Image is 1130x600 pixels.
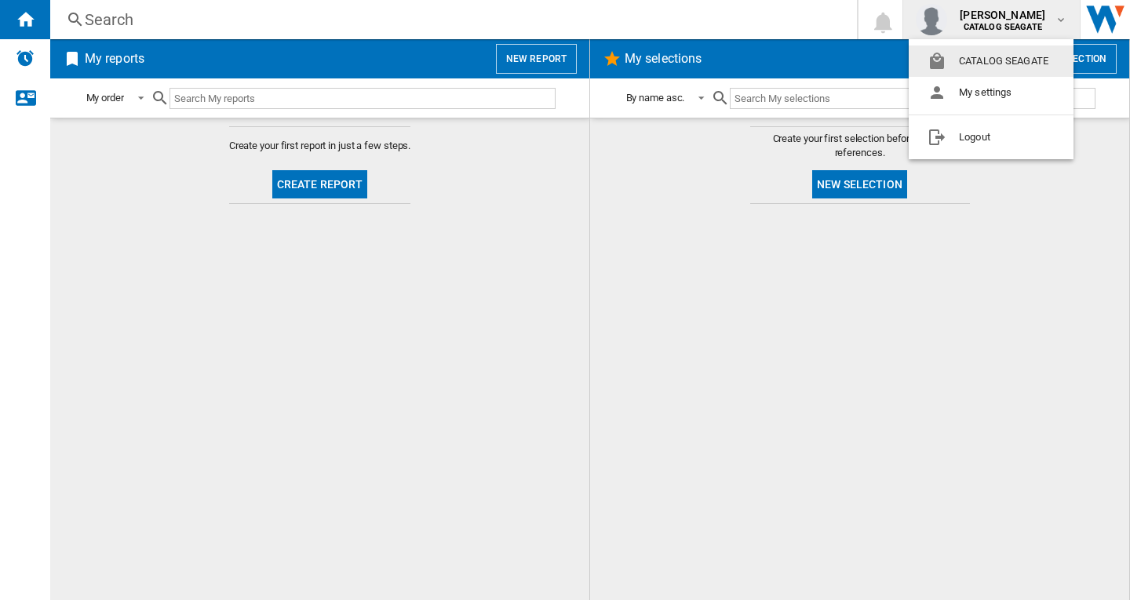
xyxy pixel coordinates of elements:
[909,122,1073,153] button: Logout
[909,77,1073,108] button: My settings
[909,45,1073,77] button: CATALOG SEAGATE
